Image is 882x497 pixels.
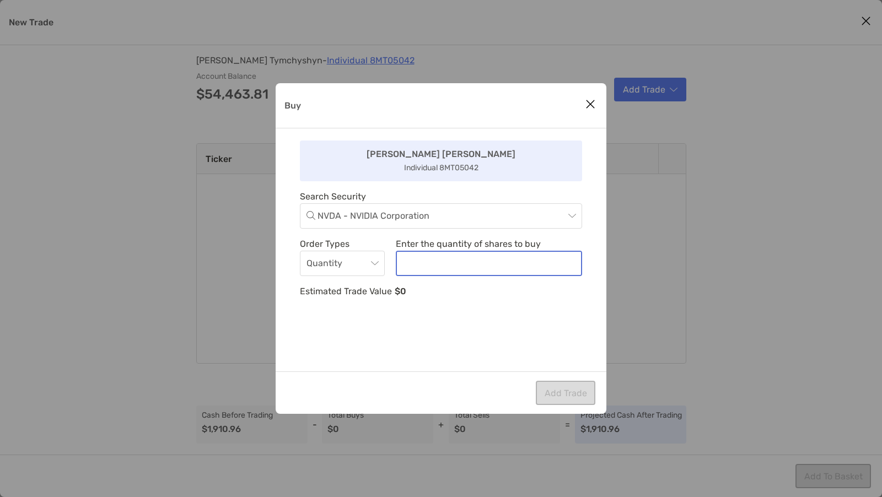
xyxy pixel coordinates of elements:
[318,204,576,228] span: NVDA - NVIDIA Corporation
[582,96,599,113] button: Close modal
[300,237,385,251] p: Order Types
[367,147,515,161] p: [PERSON_NAME] [PERSON_NAME]
[300,284,392,298] p: Estimated Trade Value
[306,251,378,275] span: Quantity
[276,83,606,414] div: Buy
[300,190,582,203] p: Search Security
[396,237,582,251] p: Enter the quantity of shares to buy
[395,284,406,298] p: $0
[284,99,301,112] p: Buy
[404,161,478,175] p: Individual 8MT05042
